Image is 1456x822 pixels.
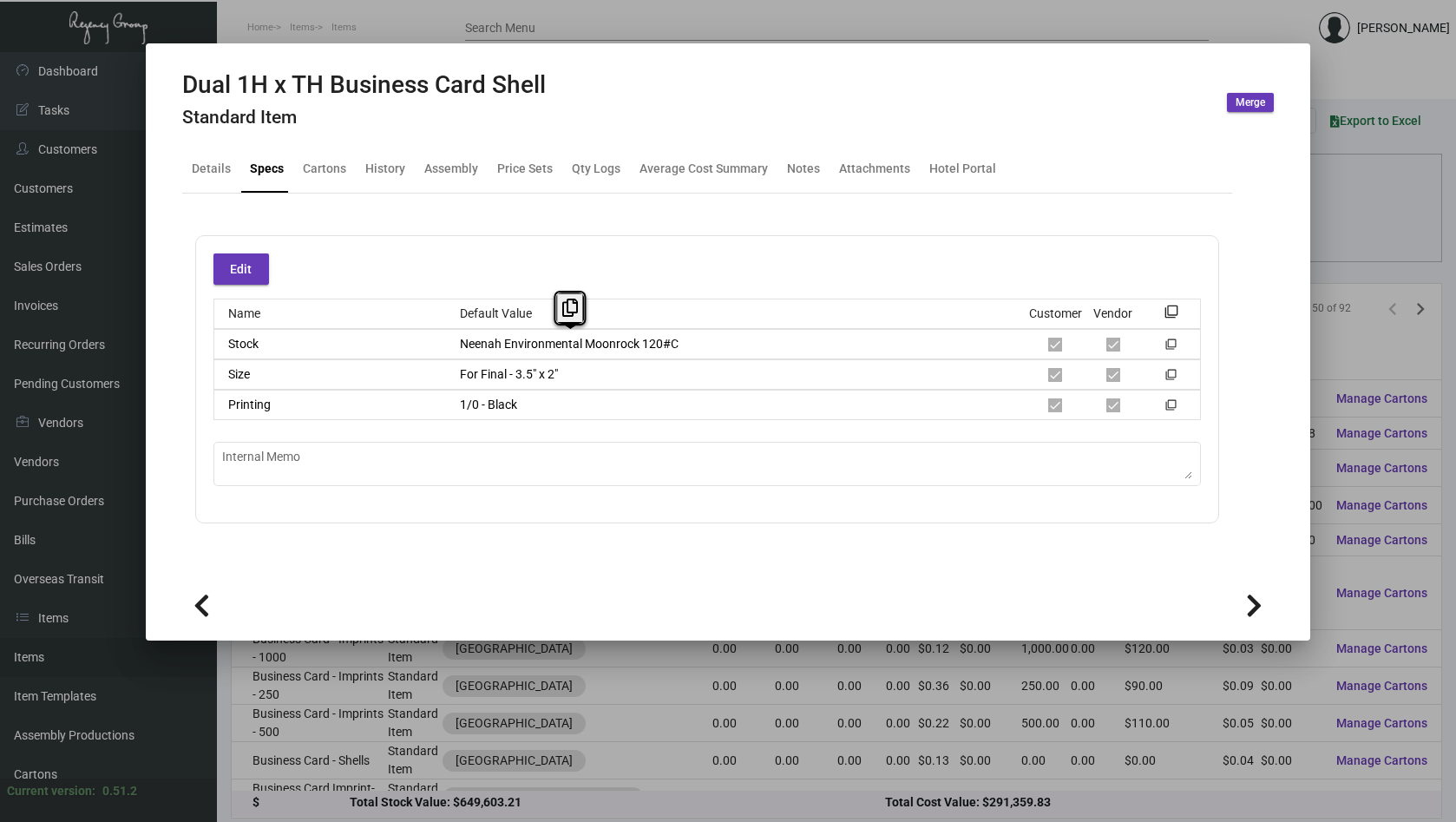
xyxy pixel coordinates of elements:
[787,160,820,178] div: Notes
[365,160,405,178] div: History
[1227,93,1274,112] button: Merge
[182,70,546,100] h2: Dual 1H x TH Business Card Shell
[214,305,446,323] div: Name
[839,160,910,178] div: Attachments
[497,160,553,178] div: Price Sets
[192,160,231,178] div: Details
[7,782,95,800] div: Current version:
[230,262,252,276] span: Edit
[446,305,1026,323] div: Default Value
[639,160,768,178] div: Average Cost Summary
[182,107,546,128] h4: Standard Item
[1236,95,1265,110] span: Merge
[929,160,996,178] div: Hotel Portal
[250,160,284,178] div: Specs
[303,160,346,178] div: Cartons
[1165,342,1177,353] mat-icon: filter_none
[1165,372,1177,384] mat-icon: filter_none
[424,160,478,178] div: Assembly
[102,782,137,800] div: 0.51.2
[1165,403,1177,414] mat-icon: filter_none
[1029,305,1082,323] div: Customer
[1164,310,1178,324] mat-icon: filter_none
[562,299,578,317] i: Copy
[213,253,269,285] button: Edit
[572,160,620,178] div: Qty Logs
[1093,305,1132,323] div: Vendor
